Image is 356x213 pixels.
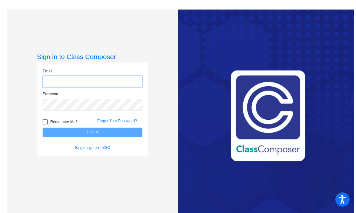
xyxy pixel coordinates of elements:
a: Forgot Your Password? [97,119,137,123]
label: Email [43,68,52,74]
button: Log In [43,128,142,137]
label: Password [43,91,59,97]
a: Single sign on - SSO [75,145,110,150]
h3: Sign in to Class Composer [37,53,148,61]
span: Remember Me? [50,118,78,126]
